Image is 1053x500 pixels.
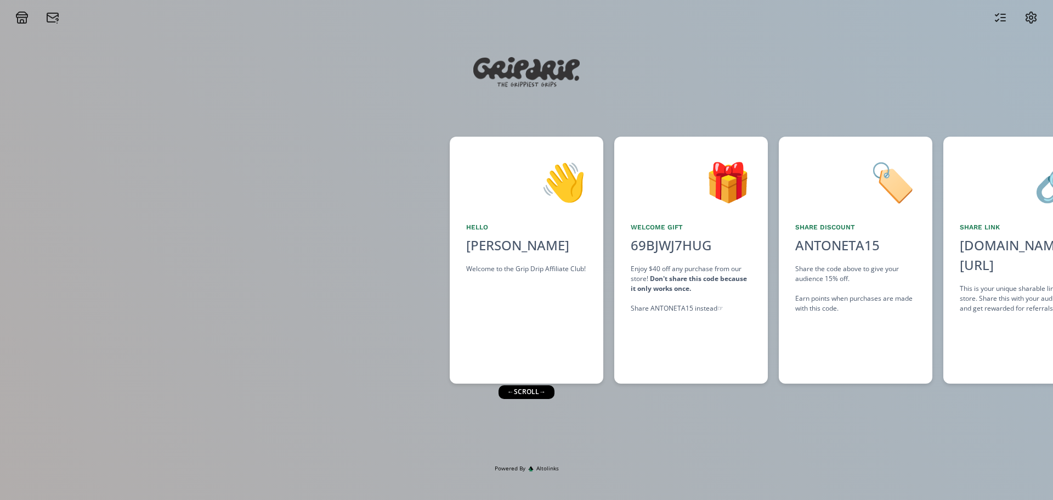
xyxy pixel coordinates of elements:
img: M82gw3Js2HZ4 [473,57,579,98]
div: ANTONETA15 [795,235,880,255]
div: Share Discount [795,222,916,232]
strong: Don't share this code because it only works once. [631,274,747,293]
img: favicon-32x32.png [528,466,534,471]
span: Altolinks [536,464,559,473]
div: Welcome to the Grip Drip Affiliate Club! [466,264,587,274]
div: Share the code above to give your audience 15% off. Earn points when purchases are made with this... [795,264,916,313]
div: 👋 [466,153,587,209]
div: ← scroll → [498,385,554,398]
div: 🏷️ [795,153,916,209]
span: Powered By [495,464,525,473]
div: [PERSON_NAME] [466,235,587,255]
div: 69BJWJ7HUG [624,235,718,255]
div: 🎁 [631,153,751,209]
div: Hello [466,222,587,232]
div: Enjoy $40 off any purchase from our store! Share ANTONETA15 instead ☞ [631,264,751,313]
div: Welcome Gift [631,222,751,232]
